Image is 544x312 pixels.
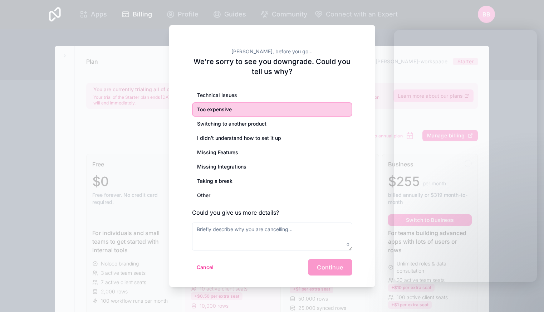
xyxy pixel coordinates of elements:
iframe: Intercom live chat [394,30,537,282]
div: I didn’t understand how to set it up [192,131,352,145]
div: Switching to another product [192,117,352,131]
div: Missing Integrations [192,160,352,174]
div: Too expensive [192,102,352,117]
h3: Could you give us more details? [192,208,352,217]
div: Missing Features [192,145,352,160]
iframe: Intercom live chat [520,288,537,305]
div: Technical Issues [192,88,352,102]
button: Cancel [192,262,219,273]
h2: We're sorry to see you downgrade. Could you tell us why? [192,57,352,77]
h2: [PERSON_NAME], before you go... [192,48,352,55]
div: Other [192,188,352,203]
div: Taking a break [192,174,352,188]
